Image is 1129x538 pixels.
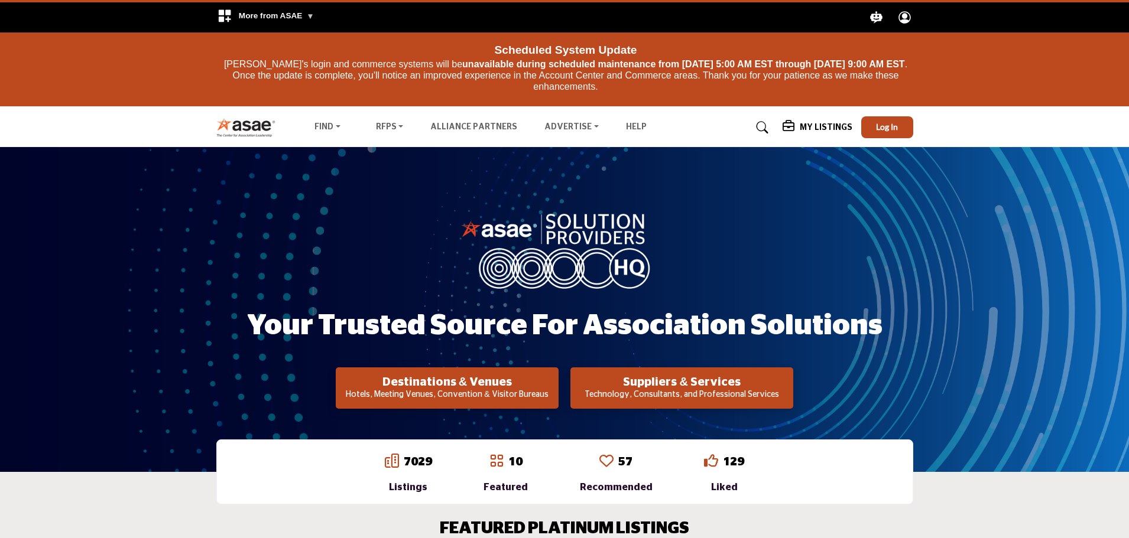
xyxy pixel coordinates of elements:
a: 7029 [404,456,432,468]
h2: Destinations & Venues [339,375,555,389]
button: Destinations & Venues Hotels, Meeting Venues, Convention & Visitor Bureaus [336,367,559,409]
a: Alliance Partners [430,123,517,131]
a: Search [745,118,776,137]
span: More from ASAE [239,11,314,20]
p: [PERSON_NAME]'s login and commerce systems will be . Once the update is complete, you'll notice a... [219,58,912,93]
a: Help [626,123,647,131]
a: 129 [723,456,744,468]
i: Go to Liked [704,454,718,468]
a: Go to Featured [489,454,504,470]
div: Listings [385,480,432,494]
div: Recommended [580,480,653,494]
h1: Your Trusted Source for Association Solutions [247,308,883,344]
span: Log In [876,122,898,132]
strong: unavailable during scheduled maintenance from [DATE] 5:00 AM EST through [DATE] 9:00 AM EST [462,59,905,69]
a: RFPs [368,119,412,136]
a: Advertise [536,119,607,136]
img: image [461,211,668,289]
button: Log In [861,116,913,138]
p: Technology, Consultants, and Professional Services [574,389,790,401]
a: Go to Recommended [599,454,614,470]
h2: Suppliers & Services [574,375,790,389]
div: Scheduled System Update [219,38,912,58]
a: Find [306,119,349,136]
h5: My Listings [800,122,852,133]
button: Suppliers & Services Technology, Consultants, and Professional Services [570,367,793,409]
a: 57 [618,456,632,468]
div: More from ASAE [210,2,322,32]
div: Liked [704,480,744,494]
img: Site Logo [216,118,282,137]
div: Featured [484,480,528,494]
div: My Listings [783,120,852,135]
p: Hotels, Meeting Venues, Convention & Visitor Bureaus [339,389,555,401]
a: 10 [508,456,523,468]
